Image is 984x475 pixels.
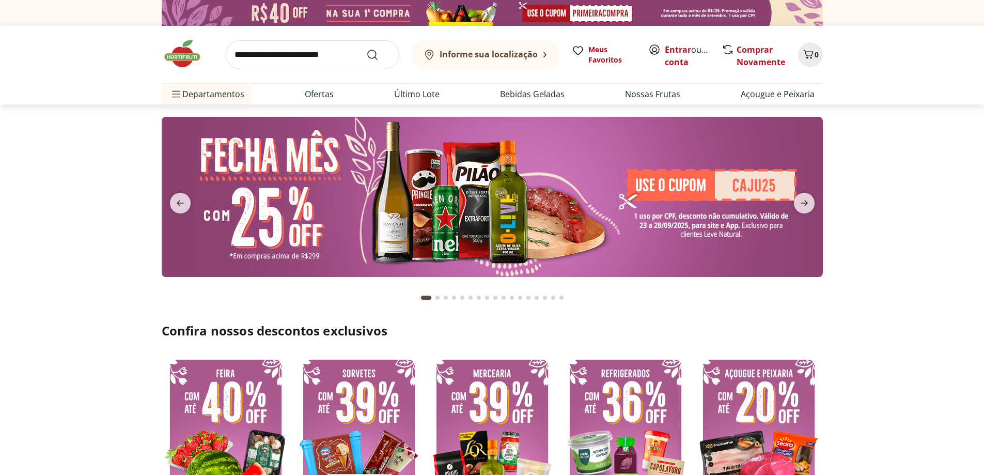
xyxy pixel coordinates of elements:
[524,285,533,310] button: Go to page 13 from fs-carousel
[737,44,785,68] a: Comprar Novamente
[162,323,823,339] h2: Confira nossos descontos exclusivos
[499,285,508,310] button: Go to page 10 from fs-carousel
[665,44,722,68] a: Criar conta
[162,38,213,69] img: Hortifruti
[412,40,559,69] button: Informe sua localização
[665,44,691,55] a: Entrar
[588,44,636,65] span: Meus Favoritos
[557,285,566,310] button: Go to page 17 from fs-carousel
[419,285,433,310] button: Current page from fs-carousel
[305,88,334,100] a: Ofertas
[394,88,440,100] a: Último Lote
[170,82,182,106] button: Menu
[483,285,491,310] button: Go to page 8 from fs-carousel
[366,49,391,61] button: Submit Search
[442,285,450,310] button: Go to page 3 from fs-carousel
[541,285,549,310] button: Go to page 15 from fs-carousel
[798,42,823,67] button: Carrinho
[491,285,499,310] button: Go to page 9 from fs-carousel
[162,193,199,213] button: previous
[475,285,483,310] button: Go to page 7 from fs-carousel
[516,285,524,310] button: Go to page 12 from fs-carousel
[625,88,680,100] a: Nossas Frutas
[549,285,557,310] button: Go to page 16 from fs-carousel
[162,117,823,277] img: banana
[450,285,458,310] button: Go to page 4 from fs-carousel
[500,88,565,100] a: Bebidas Geladas
[433,285,442,310] button: Go to page 2 from fs-carousel
[508,285,516,310] button: Go to page 11 from fs-carousel
[815,50,819,59] span: 0
[533,285,541,310] button: Go to page 14 from fs-carousel
[170,82,244,106] span: Departamentos
[786,193,823,213] button: next
[440,49,538,60] b: Informe sua localização
[665,43,711,68] span: ou
[741,88,815,100] a: Açougue e Peixaria
[572,44,636,65] a: Meus Favoritos
[466,285,475,310] button: Go to page 6 from fs-carousel
[226,40,399,69] input: search
[458,285,466,310] button: Go to page 5 from fs-carousel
